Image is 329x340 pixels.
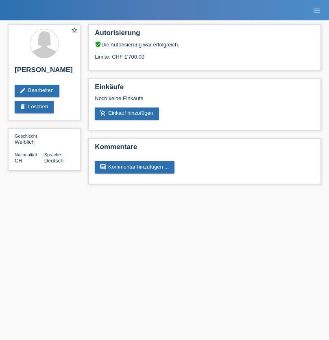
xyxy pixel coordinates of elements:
span: Nationalität [15,152,37,157]
h2: Einkäufe [95,83,314,95]
a: add_shopping_cartEinkauf hinzufügen [95,107,159,120]
span: Schweiz [15,158,22,164]
a: star_border [71,26,78,35]
h2: [PERSON_NAME] [15,66,74,78]
i: delete [20,103,26,110]
a: menu [309,8,325,13]
i: edit [20,87,26,94]
div: Die Autorisierung war erfolgreich. [95,41,314,48]
i: add_shopping_cart [100,110,106,116]
a: deleteLöschen [15,101,54,113]
div: Limite: CHF 1'700.00 [95,48,314,60]
span: Geschlecht [15,134,37,138]
span: Deutsch [44,158,64,164]
span: Sprache [44,152,61,157]
h2: Kommentare [95,143,314,155]
div: Noch keine Einkäufe [95,95,314,107]
i: verified_user [95,41,101,48]
i: star_border [71,26,78,34]
div: Weiblich [15,133,44,145]
i: menu [313,7,321,15]
i: comment [100,164,106,170]
a: editBearbeiten [15,85,59,97]
a: commentKommentar hinzufügen ... [95,161,174,173]
h2: Autorisierung [95,29,314,41]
